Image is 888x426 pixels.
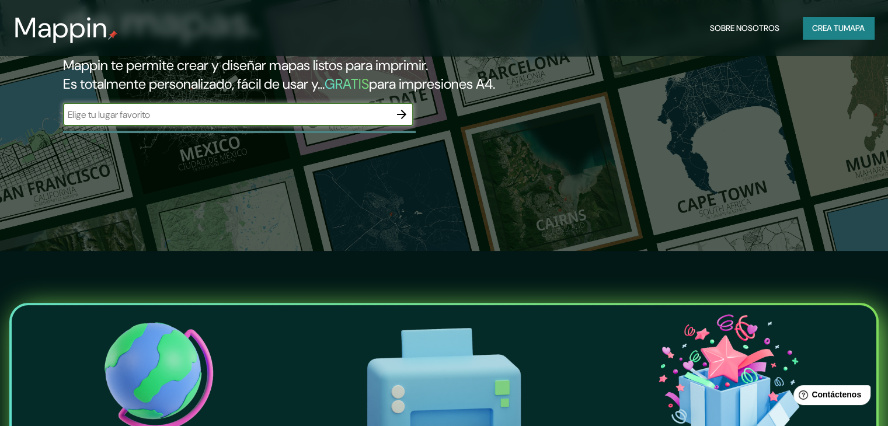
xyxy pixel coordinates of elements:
[844,23,865,33] font: mapa
[14,9,108,46] font: Mappin
[63,75,325,93] font: Es totalmente personalizado, fácil de usar y...
[812,23,844,33] font: Crea tu
[325,75,369,93] font: GRATIS
[784,380,875,413] iframe: Lanzador de widgets de ayuda
[63,56,428,74] font: Mappin te permite crear y diseñar mapas listos para imprimir.
[710,23,779,33] font: Sobre nosotros
[705,17,784,39] button: Sobre nosotros
[108,30,117,40] img: pin de mapeo
[803,17,874,39] button: Crea tumapa
[369,75,495,93] font: para impresiones A4.
[63,108,390,121] input: Elige tu lugar favorito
